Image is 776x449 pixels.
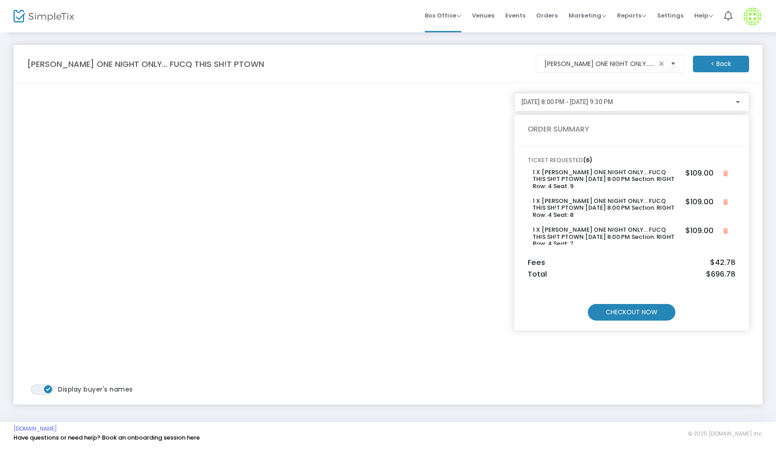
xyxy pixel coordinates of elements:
[569,11,606,20] span: Marketing
[528,157,736,164] h6: TICKET REQUESTED
[46,387,51,391] span: ON
[528,125,736,134] h5: ORDER SUMMARY
[656,58,667,69] span: clear
[533,198,675,219] h6: 1 X [PERSON_NAME] ONE NIGHT ONLY... FUCQ THIS SH!T PTOWN [DATE] 8:00 PM Section: RIGHT Row: 4 Sea...
[425,11,461,20] span: Box Office
[521,98,613,106] span: [DATE] 8:00 PM - [DATE] 9:30 PM
[27,58,264,70] m-panel-title: [PERSON_NAME] ONE NIGHT ONLY... FUCQ THIS SH!T PTOWN
[685,226,714,235] h5: $109.00
[13,433,200,442] a: Have questions or need help? Book an onboarding session here
[706,270,736,279] span: $696.78
[688,430,763,437] span: © 2025 [DOMAIN_NAME] Inc.
[667,55,679,73] button: Select
[583,156,592,164] span: (6)
[544,59,656,69] input: Select an event
[505,4,525,27] span: Events
[694,11,713,20] span: Help
[13,425,57,432] a: [DOMAIN_NAME]
[685,198,714,207] h5: $109.00
[58,385,133,394] span: Display buyer's names
[720,226,731,236] button: Close
[720,198,731,207] button: Close
[693,56,749,72] m-button: < Back
[528,258,736,267] h5: Fees
[27,93,505,384] iframe: seating chart
[657,4,683,27] span: Settings
[710,258,736,267] span: $42.78
[536,4,558,27] span: Orders
[588,304,675,321] m-button: CHECKOUT NOW
[533,169,675,190] h6: 1 X [PERSON_NAME] ONE NIGHT ONLY... FUCQ THIS SH!T PTOWN [DATE] 8:00 PM Section: RIGHT Row: 4 Sea...
[720,169,731,179] button: Close
[472,4,494,27] span: Venues
[617,11,646,20] span: Reports
[528,270,736,279] h5: Total
[685,169,714,178] h5: $109.00
[533,226,675,247] h6: 1 X [PERSON_NAME] ONE NIGHT ONLY... FUCQ THIS SH!T PTOWN [DATE] 8:00 PM Section: RIGHT Row: 4 Sea...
